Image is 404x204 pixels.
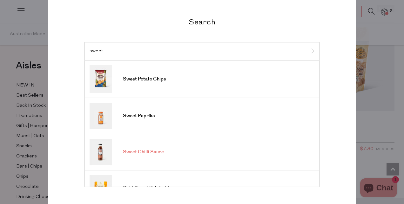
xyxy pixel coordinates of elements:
[123,113,155,119] span: Sweet Paprika
[90,103,314,129] a: Sweet Paprika
[123,185,176,191] span: Gold Sweet Potato Flour
[90,139,314,165] a: Sweet Chilli Sauce
[90,175,314,201] a: Gold Sweet Potato Flour
[90,65,112,93] img: Sweet Potato Chips
[90,103,112,129] img: Sweet Paprika
[90,175,112,201] img: Gold Sweet Potato Flour
[90,49,314,54] input: Search
[123,76,166,82] span: Sweet Potato Chips
[90,65,314,93] a: Sweet Potato Chips
[123,149,164,155] span: Sweet Chilli Sauce
[84,17,320,26] h2: Search
[90,139,112,165] img: Sweet Chilli Sauce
